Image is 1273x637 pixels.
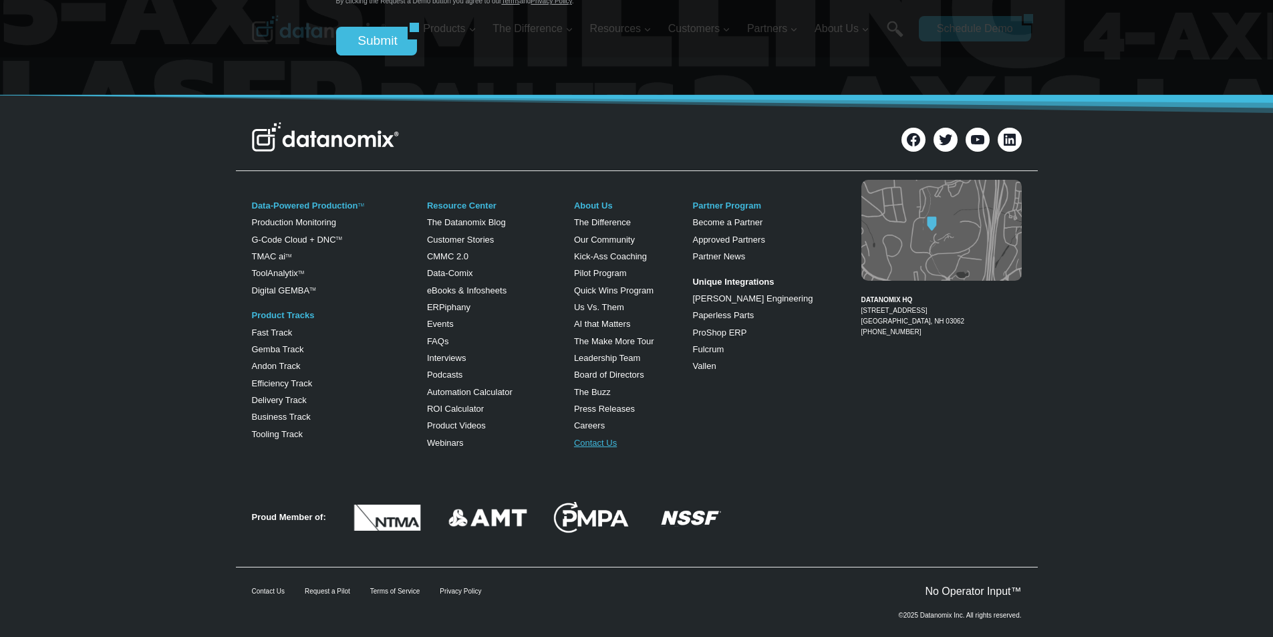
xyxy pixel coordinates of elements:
[574,217,631,227] a: The Difference
[861,180,1022,281] img: Datanomix map image
[252,201,358,211] a: Data-Powered Production
[336,236,342,241] sup: TM
[298,270,304,275] a: TM
[574,420,605,430] a: Careers
[574,319,631,329] a: AI that Matters
[427,438,464,448] a: Webinars
[692,251,745,261] a: Partner News
[427,201,497,211] a: Resource Center
[692,310,754,320] a: Paperless Parts
[692,361,716,371] a: Vallen
[252,310,315,320] a: Product Tracks
[252,588,285,595] a: Contact Us
[285,253,291,258] sup: TM
[574,201,613,211] a: About Us
[358,203,364,207] a: TM
[574,251,647,261] a: Kick-Ass Coaching
[252,344,304,354] a: Gemba Track
[692,277,774,287] strong: Unique Integrations
[692,217,762,227] a: Become a Partner
[574,404,635,414] a: Press Releases
[252,122,399,152] img: Datanomix Logo
[252,378,313,388] a: Efficiency Track
[861,307,965,325] a: [STREET_ADDRESS][GEOGRAPHIC_DATA], NH 03062
[427,302,470,312] a: ERPiphany
[427,387,513,397] a: Automation Calculator
[252,251,292,261] a: TMAC aiTM
[252,512,326,522] strong: Proud Member of:
[574,370,644,380] a: Board of Directors
[925,586,1021,597] a: No Operator Input™
[252,235,342,245] a: G-Code Cloud + DNCTM
[427,268,473,278] a: Data-Comix
[574,302,624,312] a: Us Vs. Them
[305,588,350,595] a: Request a Pilot
[252,361,301,371] a: Andon Track
[692,328,746,338] a: ProShop ERP
[309,287,315,291] sup: TM
[252,217,336,227] a: Production Monitoring
[692,344,724,354] a: Fulcrum
[692,293,813,303] a: [PERSON_NAME] Engineering
[427,370,462,380] a: Podcasts
[252,268,298,278] a: ToolAnalytix
[574,438,617,448] a: Contact Us
[898,612,1021,619] p: ©2025 Datanomix Inc. All rights reserved.
[574,268,627,278] a: Pilot Program
[574,235,635,245] a: Our Community
[427,353,466,363] a: Interviews
[427,319,454,329] a: Events
[427,404,484,414] a: ROI Calculator
[427,217,506,227] a: The Datanomix Blog
[336,27,408,55] input: Submit
[574,336,654,346] a: The Make More Tour
[252,412,311,422] a: Business Track
[1206,573,1273,637] iframe: Chat Widget
[692,235,764,245] a: Approved Partners
[252,395,307,405] a: Delivery Track
[574,285,654,295] a: Quick Wins Program
[370,588,420,595] a: Terms of Service
[861,296,913,303] strong: DATANOMIX HQ
[574,353,641,363] a: Leadership Team
[427,285,507,295] a: eBooks & Infosheets
[427,235,494,245] a: Customer Stories
[252,328,293,338] a: Fast Track
[861,284,1022,338] figcaption: [PHONE_NUMBER]
[574,387,611,397] a: The Buzz
[427,336,449,346] a: FAQs
[427,420,486,430] a: Product Videos
[692,201,761,211] a: Partner Program
[427,251,468,261] a: CMMC 2.0
[440,588,481,595] a: Privacy Policy
[252,285,316,295] a: Digital GEMBATM
[252,429,303,439] a: Tooling Track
